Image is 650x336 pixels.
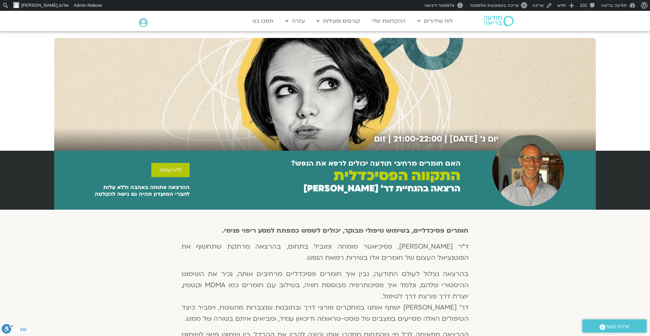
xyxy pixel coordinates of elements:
[222,226,469,235] strong: חומרים פסיכדליים, בשימוש טיפולי מבוקר, יכולים לשמש כמפתח למסע ריפוי פנימי.
[159,167,181,173] span: להרשמה
[291,160,460,168] h2: האם חומרים מרחיבי תודעה יכולים לרפא את הנפש?
[181,241,469,264] p: ד"ר [PERSON_NAME], פסיכיאטר מומחה ומוביל בתחום, בהרצאה מרתקת שתחשוף את הפוטנציאל העצום של חומרים ...
[333,167,460,184] h2: התקווה הפסיכדלית
[54,134,498,144] h2: יום ג׳ [DATE] | 21:00-22:00 | זום
[582,319,647,333] a: יצירת קשר
[605,322,630,331] span: יצירת קשר
[181,269,469,324] p: בהרצאה נצלול לעולם התודעה, נבין איך חומרים פסיכדליים מרחיבים אותה, נכיר את השימוש ההיסטורי שלהם, ...
[414,15,456,27] a: לוח שידורים
[249,15,277,27] a: תמכו בנו
[492,134,564,206] img: Untitled design (4)
[54,184,190,197] p: ההרצאה פתוחה באהבה וללא עלות לחברי המועדון תהיה גם גישה להקלטה
[470,3,519,8] span: עריכה באמצעות אלמנטור
[303,184,460,194] h2: הרצאה בהנחיית דר׳ [PERSON_NAME]
[368,15,409,27] a: ההקלטות שלי
[484,16,514,26] img: תודעה בריאה
[282,15,308,27] a: עזרה
[21,3,58,8] span: [PERSON_NAME]
[151,163,190,177] a: להרשמה
[313,15,363,27] a: קורסים ופעילות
